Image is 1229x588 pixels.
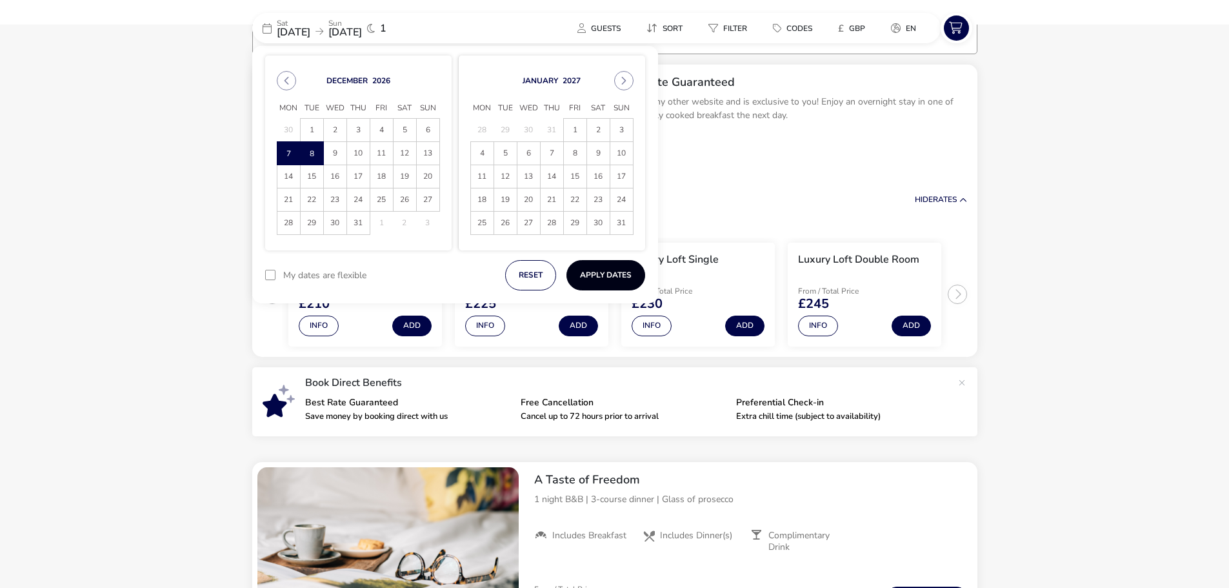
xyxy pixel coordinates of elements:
[564,188,586,211] span: 22
[849,23,865,34] span: GBP
[301,143,323,165] span: 8
[277,165,300,188] td: 14
[417,188,439,211] span: 27
[517,165,540,188] td: 13
[534,472,967,487] h2: A Taste of Freedom
[300,142,323,165] td: 8
[587,212,610,234] span: 30
[323,212,346,235] td: 30
[723,23,747,34] span: Filter
[470,212,494,235] td: 25
[417,119,439,141] span: 6
[416,119,439,142] td: 6
[552,530,626,542] span: Includes Breakfast
[347,188,370,211] span: 24
[494,165,517,188] td: 12
[632,253,719,267] h3: Luxury Loft Single
[587,142,610,165] span: 9
[370,212,393,235] td: 1
[370,119,393,141] span: 4
[471,142,494,165] span: 4
[881,19,926,37] button: en
[564,119,586,141] span: 1
[394,142,416,165] span: 12
[906,23,916,34] span: en
[541,165,563,188] span: 14
[277,25,310,39] span: [DATE]
[517,212,540,234] span: 27
[881,19,932,37] naf-pibe-menu-bar-item: en
[347,165,370,188] span: 17
[494,165,517,188] span: 12
[517,188,540,212] td: 20
[346,119,370,142] td: 3
[323,99,346,118] span: Wed
[416,188,439,212] td: 27
[541,142,563,165] span: 7
[632,316,672,336] button: Info
[736,412,941,421] p: Extra chill time (subject to availability)
[305,412,510,421] p: Save money by booking direct with us
[586,142,610,165] td: 9
[305,378,952,388] p: Book Direct Benefits
[393,212,416,235] td: 2
[517,142,540,165] td: 6
[346,165,370,188] td: 17
[524,65,977,155] div: Best Available B&B Rate GuaranteedThis offer is not available on any other website and is exclusi...
[559,316,598,336] button: Add
[347,119,370,141] span: 3
[828,19,881,37] naf-pibe-menu-bar-item: £GBP
[586,212,610,235] td: 30
[632,287,723,295] p: From / Total Price
[768,530,848,553] span: Complimentary Drink
[346,212,370,235] td: 31
[370,188,393,212] td: 25
[524,462,977,564] div: A Taste of Freedom1 night B&B | 3-course dinner | Glass of proseccoIncludes BreakfastIncludes Din...
[470,99,494,118] span: Mon
[614,71,634,90] button: Next Month
[370,188,393,211] span: 25
[300,99,323,118] span: Tue
[277,212,300,234] span: 28
[347,212,370,234] span: 31
[563,165,586,188] td: 15
[563,99,586,118] span: Fri
[786,23,812,34] span: Codes
[465,298,496,310] span: £225
[915,196,967,204] button: HideRates
[328,25,362,39] span: [DATE]
[521,412,726,421] p: Cancel up to 72 hours prior to arrival
[563,119,586,142] td: 1
[632,298,663,310] span: £230
[517,188,540,211] span: 20
[798,316,838,336] button: Info
[323,188,346,212] td: 23
[301,212,323,234] span: 29
[300,165,323,188] td: 15
[370,99,393,118] span: Fri
[470,188,494,212] td: 18
[563,212,586,235] td: 29
[324,165,346,188] span: 16
[610,142,633,165] td: 10
[300,212,323,235] td: 29
[828,19,875,37] button: £GBP
[541,188,563,211] span: 21
[736,398,941,407] p: Preferential Check-in
[252,13,446,43] div: Sat[DATE]Sun[DATE]1
[394,188,416,211] span: 26
[564,142,586,165] span: 8
[393,119,416,142] td: 5
[277,142,300,165] td: 7
[300,188,323,212] td: 22
[301,119,323,141] span: 1
[301,188,323,211] span: 22
[610,119,633,142] td: 3
[470,119,494,142] td: 28
[586,188,610,212] td: 23
[567,19,636,37] naf-pibe-menu-bar-item: Guests
[494,188,517,211] span: 19
[587,165,610,188] span: 16
[540,99,563,118] span: Thu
